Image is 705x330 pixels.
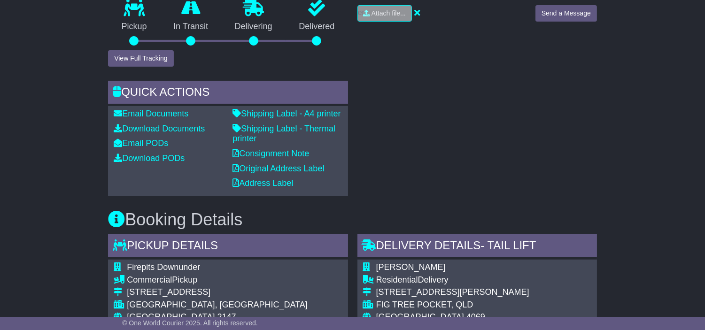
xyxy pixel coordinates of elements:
a: Original Address Label [232,164,324,173]
span: [PERSON_NAME] [376,262,446,272]
a: Download Documents [114,124,205,133]
span: [GEOGRAPHIC_DATA] [376,312,464,322]
a: Email Documents [114,109,188,118]
p: Delivered [286,22,348,32]
button: View Full Tracking [108,50,173,67]
a: Consignment Note [232,149,309,158]
span: [GEOGRAPHIC_DATA] [127,312,215,322]
h3: Booking Details [108,210,597,229]
span: Commercial [127,275,172,284]
a: Shipping Label - Thermal printer [232,124,335,144]
div: [STREET_ADDRESS] [127,287,308,298]
div: Pickup [127,275,308,285]
p: In Transit [160,22,222,32]
span: Residential [376,275,418,284]
div: Delivery Details [357,234,597,260]
p: Delivering [221,22,286,32]
p: Pickup [108,22,160,32]
a: Download PODs [114,153,185,163]
div: FIG TREE POCKET, QLD [376,300,529,310]
span: Firepits Downunder [127,262,200,272]
span: © One World Courier 2025. All rights reserved. [122,319,258,327]
a: Email PODs [114,138,168,148]
button: Send a Message [535,5,597,22]
span: 2147 [217,312,236,322]
span: 4069 [466,312,485,322]
div: Delivery [376,275,529,285]
div: Quick Actions [108,81,348,106]
div: [GEOGRAPHIC_DATA], [GEOGRAPHIC_DATA] [127,300,308,310]
a: Address Label [232,178,293,188]
div: [STREET_ADDRESS][PERSON_NAME] [376,287,529,298]
a: Shipping Label - A4 printer [232,109,341,118]
div: Pickup Details [108,234,348,260]
span: - Tail Lift [480,239,536,252]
